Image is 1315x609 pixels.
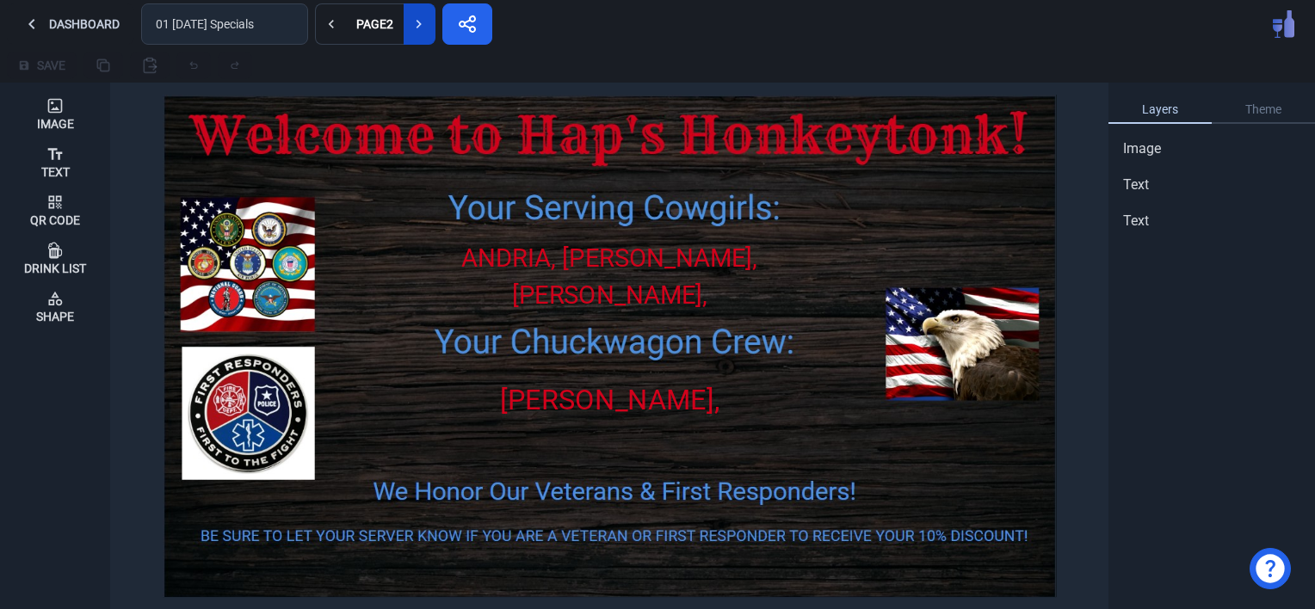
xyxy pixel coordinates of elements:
[422,239,797,390] div: ANDRIA, [PERSON_NAME], [PERSON_NAME], [PERSON_NAME] & [PERSON_NAME]
[7,138,103,186] button: Text
[1212,96,1315,124] a: Theme
[7,89,103,138] button: Image
[7,186,103,234] button: Qr Code
[1123,211,1149,231] span: Text
[7,3,134,45] button: Dashboard
[460,379,761,505] div: [PERSON_NAME], [PERSON_NAME] & [PERSON_NAME]
[7,234,103,282] button: Drink List
[1273,10,1294,38] img: Pub Menu
[353,18,397,30] div: Page 2
[1123,175,1149,195] span: Text
[41,166,70,178] div: Text
[24,262,86,274] div: Drink List
[1108,96,1212,124] a: Layers
[30,214,80,226] div: Qr Code
[36,311,74,323] div: Shape
[1123,138,1161,159] span: Image
[7,282,103,330] button: Shape
[37,118,74,130] div: Image
[346,3,404,45] button: Page2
